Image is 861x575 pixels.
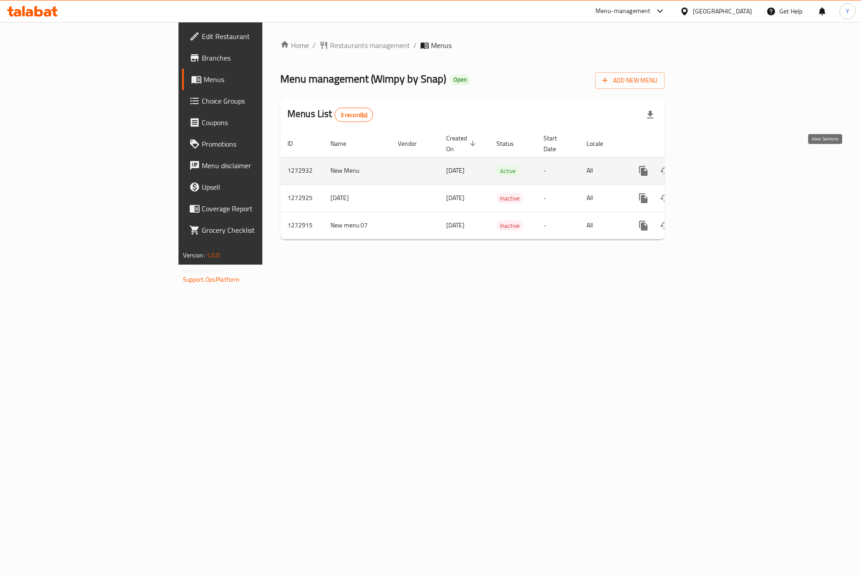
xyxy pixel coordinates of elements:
span: Locale [587,138,615,149]
h2: Menus List [287,107,373,122]
span: Coupons [202,117,315,128]
div: Total records count [335,108,374,122]
span: Y [846,6,849,16]
span: Add New Menu [602,75,657,86]
span: Inactive [496,221,523,231]
span: 1.0.0 [206,249,220,261]
span: Active [496,166,519,176]
a: Coverage Report [182,198,322,219]
div: [GEOGRAPHIC_DATA] [693,6,752,16]
span: Name [330,138,358,149]
td: All [579,212,626,239]
span: [DATE] [446,165,465,176]
span: Vendor [398,138,428,149]
button: more [633,160,654,182]
button: more [633,215,654,236]
span: Choice Groups [202,96,315,106]
a: Coupons [182,112,322,133]
button: Add New Menu [595,72,665,89]
span: Menus [204,74,315,85]
td: - [536,184,579,212]
span: Coverage Report [202,203,315,214]
a: Edit Restaurant [182,26,322,47]
span: Edit Restaurant [202,31,315,42]
span: Branches [202,52,315,63]
th: Actions [626,130,726,157]
div: Open [450,74,470,85]
td: - [536,157,579,184]
a: Choice Groups [182,90,322,112]
td: All [579,157,626,184]
a: Upsell [182,176,322,198]
a: Grocery Checklist [182,219,322,241]
div: Active [496,166,519,176]
nav: breadcrumb [280,40,665,51]
div: Menu-management [596,6,651,17]
a: Restaurants management [319,40,410,51]
td: All [579,184,626,212]
button: Change Status [654,215,676,236]
span: Created On [446,133,478,154]
span: Promotions [202,139,315,149]
td: New Menu [323,157,391,184]
a: Promotions [182,133,322,155]
span: Menus [431,40,452,51]
span: Restaurants management [330,40,410,51]
span: Inactive [496,193,523,204]
a: Support.OpsPlatform [183,274,240,285]
span: Open [450,76,470,83]
table: enhanced table [280,130,726,240]
td: [DATE] [323,184,391,212]
span: [DATE] [446,192,465,204]
a: Menu disclaimer [182,155,322,176]
span: Upsell [202,182,315,192]
button: Change Status [654,187,676,209]
span: Menu disclaimer [202,160,315,171]
span: [DATE] [446,219,465,231]
span: Menu management ( Wimpy by Snap ) [280,69,446,89]
button: Change Status [654,160,676,182]
button: more [633,187,654,209]
span: ID [287,138,304,149]
span: Status [496,138,526,149]
span: Start Date [544,133,569,154]
div: Export file [639,104,661,126]
td: - [536,212,579,239]
span: Version: [183,249,205,261]
td: New menu 07 [323,212,391,239]
span: 3 record(s) [335,111,373,119]
a: Menus [182,69,322,90]
span: Grocery Checklist [202,225,315,235]
li: / [413,40,417,51]
span: Get support on: [183,265,224,276]
a: Branches [182,47,322,69]
div: Inactive [496,220,523,231]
